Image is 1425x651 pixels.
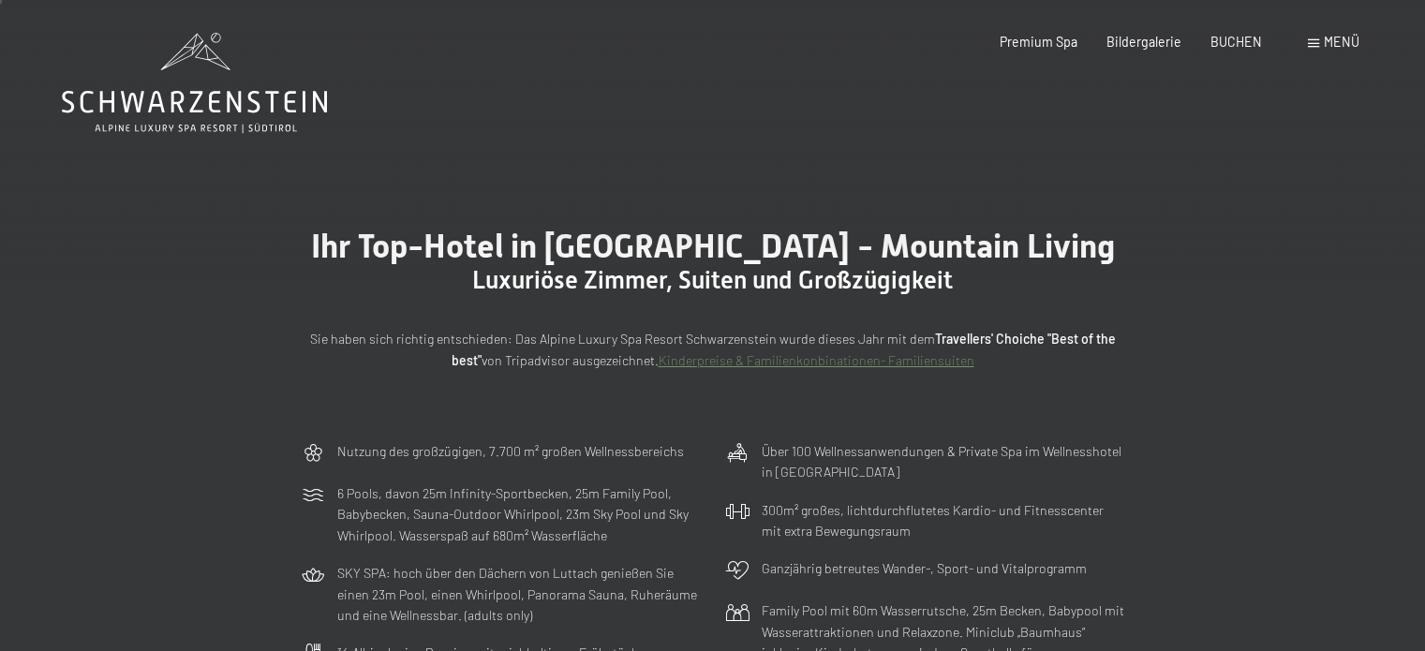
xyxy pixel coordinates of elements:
a: Bildergalerie [1106,34,1181,50]
strong: Travellers' Choiche "Best of the best" [452,331,1116,368]
p: Nutzung des großzügigen, 7.700 m² großen Wellnessbereichs [337,441,684,463]
p: 300m² großes, lichtdurchflutetes Kardio- und Fitnesscenter mit extra Bewegungsraum [762,500,1125,542]
a: Kinderpreise & Familienkonbinationen- Familiensuiten [659,352,974,368]
p: SKY SPA: hoch über den Dächern von Luttach genießen Sie einen 23m Pool, einen Whirlpool, Panorama... [337,563,701,627]
span: Ihr Top-Hotel in [GEOGRAPHIC_DATA] - Mountain Living [311,227,1115,265]
span: Menü [1324,34,1359,50]
a: BUCHEN [1210,34,1262,50]
span: Luxuriöse Zimmer, Suiten und Großzügigkeit [472,266,953,294]
p: Sie haben sich richtig entschieden: Das Alpine Luxury Spa Resort Schwarzenstein wurde dieses Jahr... [301,329,1125,371]
p: Ganzjährig betreutes Wander-, Sport- und Vitalprogramm [762,558,1087,580]
p: Über 100 Wellnessanwendungen & Private Spa im Wellnesshotel in [GEOGRAPHIC_DATA] [762,441,1125,483]
a: Premium Spa [1000,34,1077,50]
p: 6 Pools, davon 25m Infinity-Sportbecken, 25m Family Pool, Babybecken, Sauna-Outdoor Whirlpool, 23... [337,483,701,547]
